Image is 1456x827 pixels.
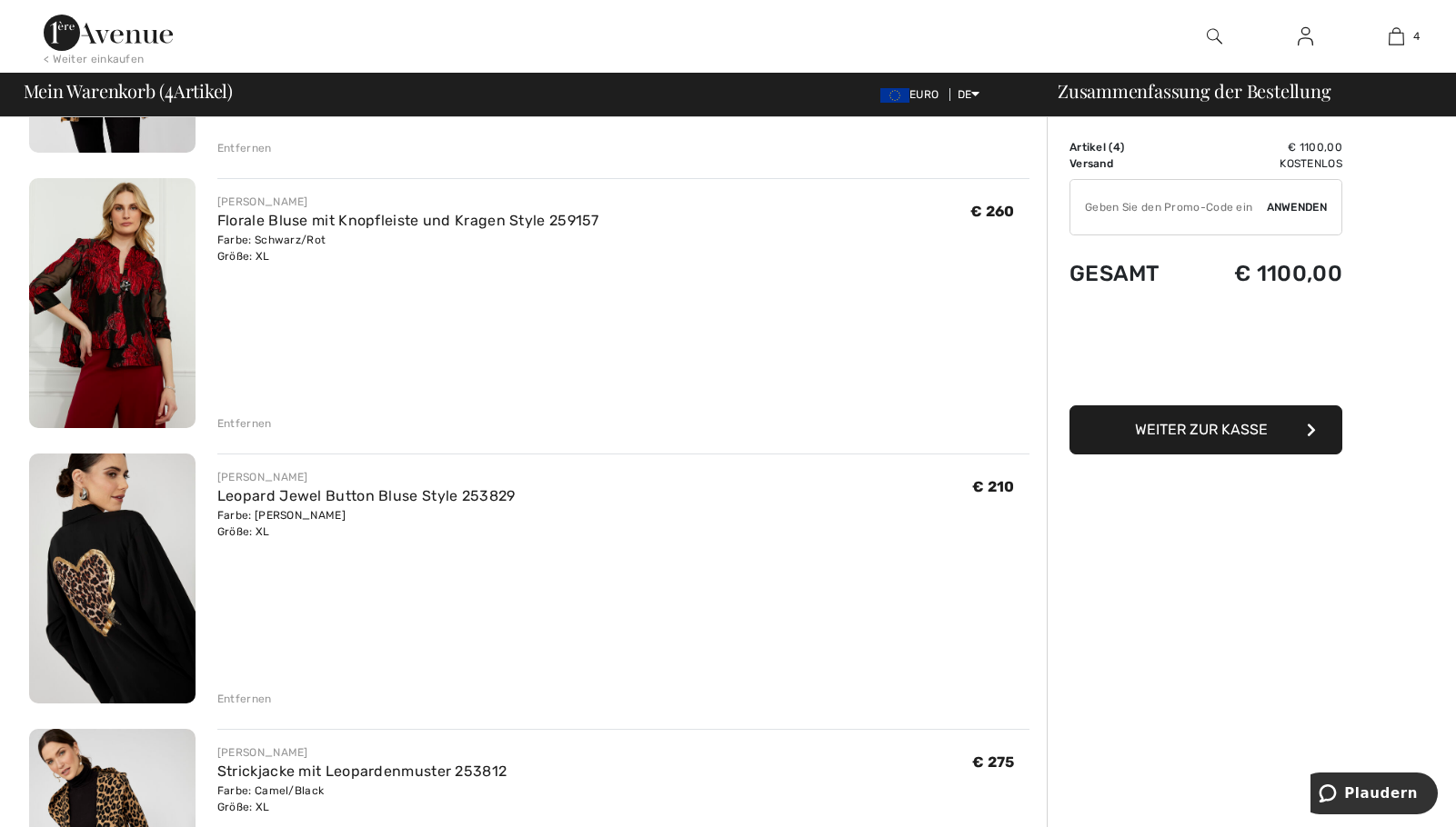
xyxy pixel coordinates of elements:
img: Meine Tasche [1389,25,1404,47]
img: Avenida 1ère [44,15,173,51]
span: 4 [165,77,174,101]
input: Promo code [1070,180,1267,234]
a: Sign In [1283,25,1328,48]
font: Artikel) [174,78,233,103]
font: Artikel ( [1069,141,1120,154]
td: Gesamt [1069,243,1194,304]
img: Florale Bluse mit Knopfleiste und Kragen Style 259157 [29,178,196,428]
font: Farbe: [PERSON_NAME] Größe: XL [217,509,346,538]
img: Meine Infos [1298,25,1313,47]
a: 4 [1351,25,1441,47]
a: Leopard Jewel Button Bluse Style 253829 [217,487,516,504]
img: Leopard Jewel Button Bluse Style 253829 [29,453,196,703]
div: [PERSON_NAME] [217,194,599,210]
font: Farbe: Schwarz/Rot Größe: XL [217,234,326,263]
div: < Weiter einkaufen [44,51,144,67]
div: Entfernen [217,140,272,156]
iframe: Opens a widget where you can chat to one of our agents [1310,772,1438,818]
div: Entfernen [217,415,272,432]
img: Euro [880,88,909,103]
img: Durchsuchen Sie die Website [1207,25,1222,47]
font: DE [958,88,972,101]
div: [PERSON_NAME] [217,469,516,485]
td: Versand [1069,155,1194,172]
a: Strickjacke mit Leopardenmuster 253812 [217,762,507,780]
button: Weiter zur Kasse [1069,405,1342,454]
span: € 260 [970,203,1015,220]
span: Anwenden [1267,199,1327,215]
span: 4 [1113,141,1120,154]
font: Mein Warenkorb ( [24,78,165,103]
span: 4 [1413,28,1420,45]
div: Entfernen [217,691,272,707]
td: Kostenlos [1194,155,1342,172]
font: Farbe: Camel/Black Größe: XL [217,784,324,813]
span: EURO [880,88,946,101]
span: € 275 [972,753,1015,771]
iframe: PayPal [1069,304,1342,399]
td: € 1100,00 [1194,243,1342,304]
td: € 1100,00 [1194,139,1342,155]
span: € 210 [972,478,1015,495]
div: Zusammenfassung der Bestellung [1036,82,1445,100]
a: Florale Bluse mit Knopfleiste und Kragen Style 259157 [217,212,599,229]
td: ) [1069,139,1194,155]
div: [PERSON_NAME] [217,744,507,761]
span: Weiter zur Kasse [1135,421,1268,438]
